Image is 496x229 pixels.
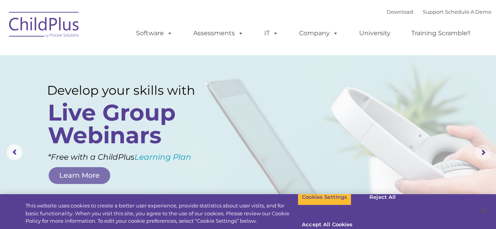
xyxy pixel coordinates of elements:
a: Software [128,25,180,41]
a: IT [256,25,286,41]
a: Company [291,25,346,41]
a: Learning Plan [134,152,191,162]
rs-layer: Develop your skills with [47,83,211,98]
rs-layer: Live Group Webinars [48,101,209,147]
a: Support [423,9,443,15]
rs-layer: *Free with a ChildPlus [48,150,223,164]
span: Last name [109,52,133,58]
a: Schedule A Demo [445,9,491,15]
a: Learn More [49,167,110,184]
button: Reject All [358,189,407,206]
font: | [387,9,491,15]
button: Close [475,202,492,220]
a: University [351,25,398,41]
button: Cookies Settings [298,189,351,206]
span: Phone number [109,84,142,90]
a: Training Scramble!! [403,25,478,41]
div: This website uses cookies to create a better user experience, provide statistics about user visit... [25,202,298,225]
a: Assessments [185,25,251,41]
a: Download [387,9,413,15]
img: ChildPlus by Procare Solutions [5,6,84,45]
